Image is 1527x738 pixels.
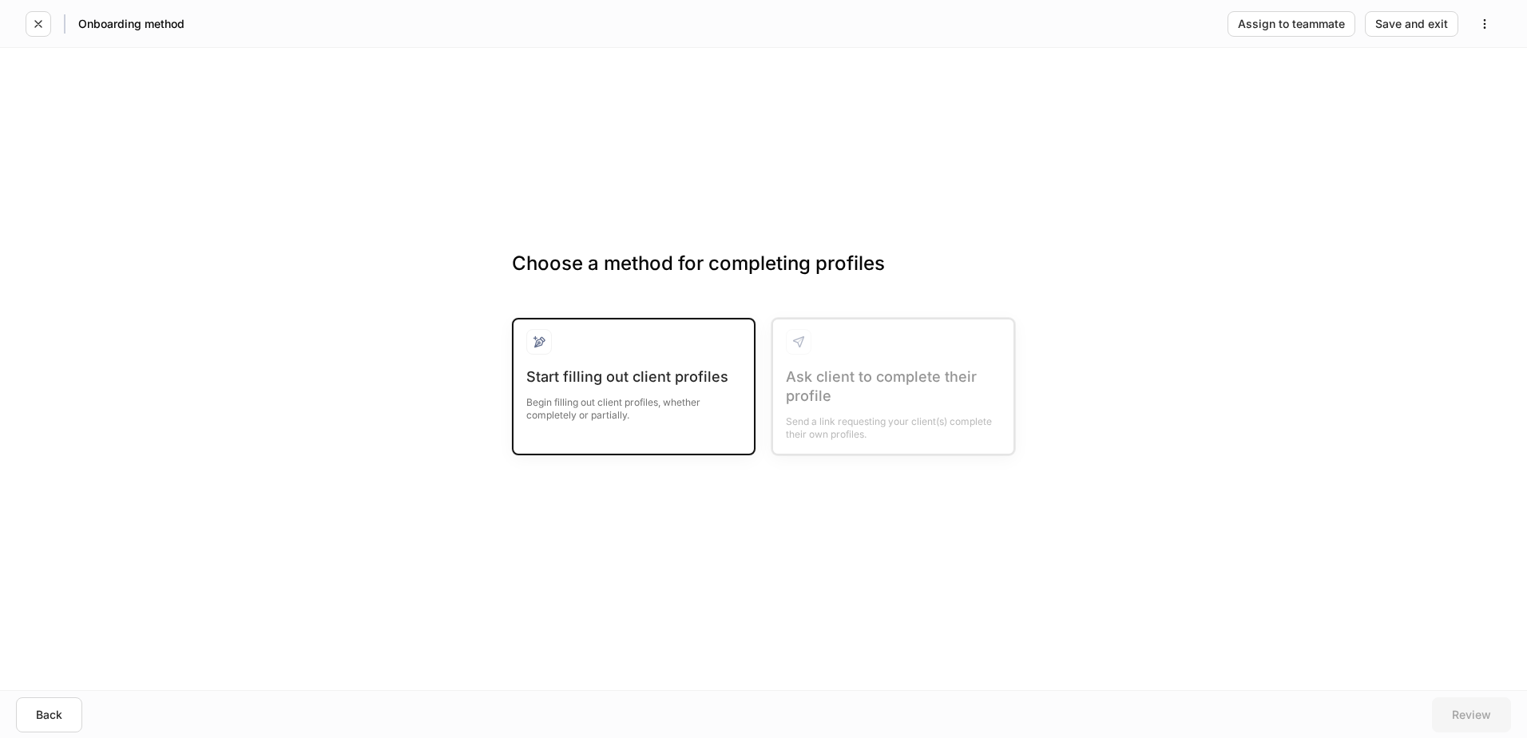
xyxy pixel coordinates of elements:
[526,387,741,422] div: Begin filling out client profiles, whether completely or partially.
[78,16,184,32] h5: Onboarding method
[512,251,1015,302] h3: Choose a method for completing profiles
[526,367,741,387] div: Start filling out client profiles
[16,697,82,732] button: Back
[1375,18,1448,30] div: Save and exit
[1365,11,1458,37] button: Save and exit
[36,709,62,720] div: Back
[1238,18,1345,30] div: Assign to teammate
[1228,11,1355,37] button: Assign to teammate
